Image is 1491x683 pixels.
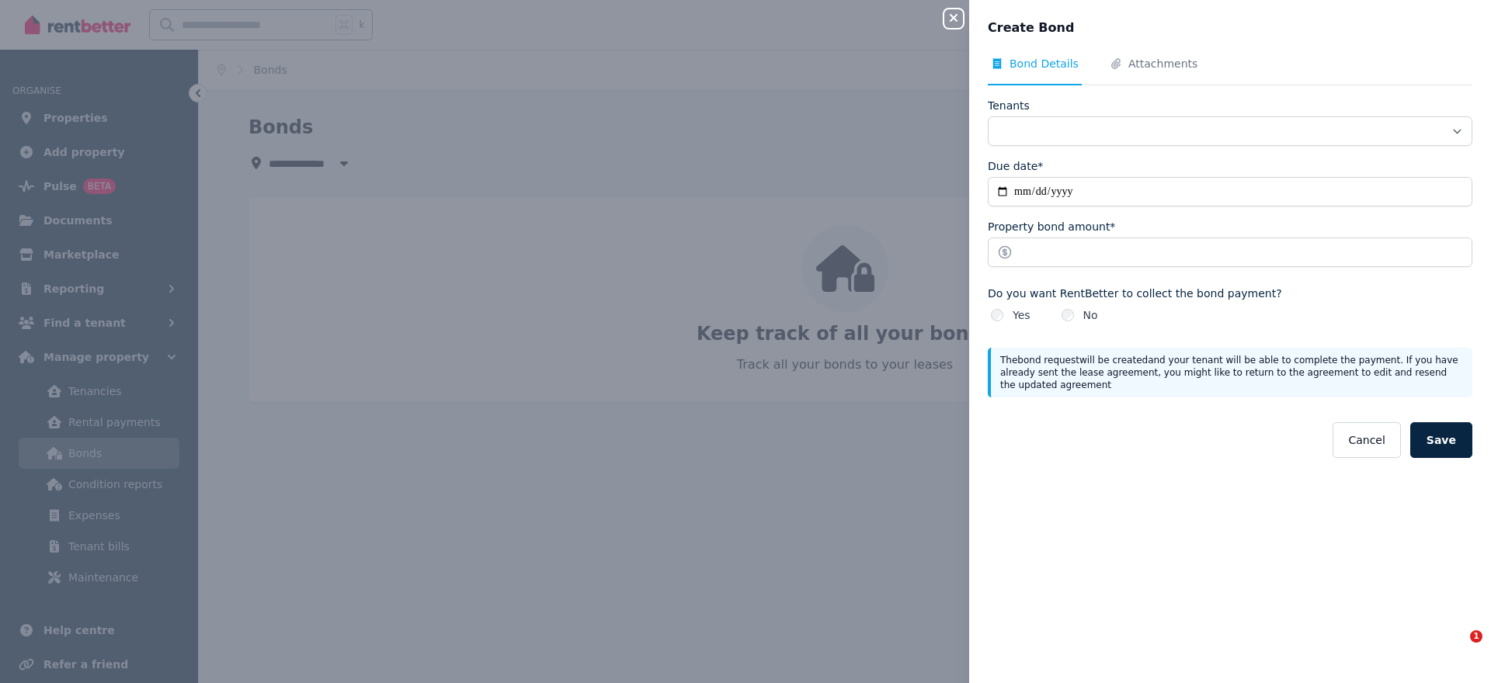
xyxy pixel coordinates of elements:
button: Cancel [1333,422,1400,458]
label: Tenants [988,98,1030,113]
p: The bond request will be created and your tenant will be able to complete the payment. If you hav... [1000,354,1463,391]
label: Property bond amount* [988,219,1115,234]
span: Attachments [1128,56,1197,71]
label: No [1083,307,1098,323]
span: 1 [1470,630,1482,643]
button: Save [1410,422,1472,458]
label: Do you want RentBetter to collect the bond payment? [988,286,1472,301]
span: Create Bond [988,19,1074,37]
span: Bond Details [1010,56,1079,71]
iframe: Intercom live chat [1438,630,1475,667]
nav: Tabs [988,56,1472,85]
label: Yes [1013,307,1030,323]
label: Due date* [988,158,1043,174]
